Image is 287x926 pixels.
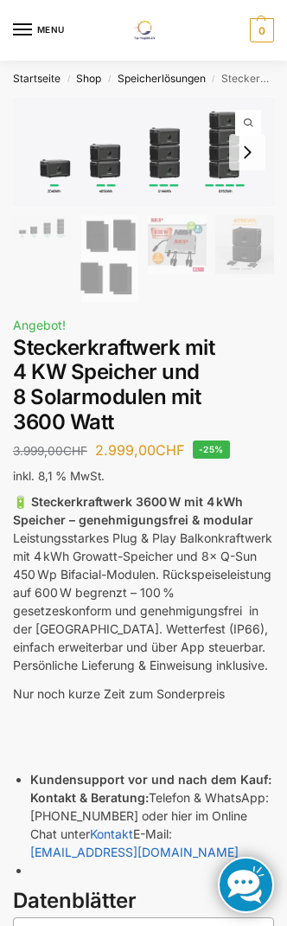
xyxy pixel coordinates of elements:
nav: Cart contents [246,18,274,42]
span: / [61,73,76,85]
span: CHF [63,444,87,458]
h1: Steckerkraftwerk mit 4 KW Speicher und 8 Solarmodulen mit 3600 Watt [13,336,274,435]
button: Menu [13,17,65,43]
img: Growatt-NOAH-2000-flexible-erweiterung [13,215,72,241]
p: Nur noch kurze Zeit zum Sonderpreis [13,685,274,703]
bdi: 2.999,00 [95,441,184,459]
a: 0 [246,18,274,42]
bdi: 3.999,00 [13,444,87,458]
a: Speicherlösungen [118,72,206,85]
strong: Kontakt & Beratung: [30,790,149,805]
img: Growatt-NOAH-2000-flexible-erweiterung [13,97,274,207]
strong: Kundensupport vor und nach dem Kauf: [30,772,271,787]
img: growatt Noah 2000 [215,215,274,274]
img: Solaranlagen, Speicheranlagen und Energiesparprodukte [123,21,163,40]
span: inkl. 8,1 % MwSt. [13,469,105,483]
a: growatt noah 2000 flexible erweiterung scaledgrowatt noah 2000 flexible erweiterung scaled [13,97,274,207]
a: Startseite [13,72,61,85]
a: [EMAIL_ADDRESS][DOMAIN_NAME] [30,845,239,859]
span: -25% [193,440,230,459]
a: Kontakt [90,826,133,841]
li: Telefon & WhatsApp: [PHONE_NUMBER] oder hier im Online Chat unter E-Mail: [30,770,274,861]
a: Shop [76,72,101,85]
p: Leistungsstarkes Plug & Play Balkonkraftwerk mit 4 kWh Growatt-Speicher und 8× Q-Sun 450 Wp Bifac... [13,492,274,674]
button: Next slide [229,134,265,170]
nav: Breadcrumb [13,61,274,97]
img: 6 Module bificiaL [80,215,139,302]
span: / [206,73,221,85]
h3: Datenblätter [13,886,274,916]
span: 0 [250,18,274,42]
span: Angebot! [13,318,66,332]
span: / [101,73,117,85]
strong: 🔋 Steckerkraftwerk 3600 W mit 4 kWh Speicher – genehmigungsfrei & modular [13,494,253,527]
img: Nep800 [148,215,207,274]
span: CHF [156,441,184,459]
